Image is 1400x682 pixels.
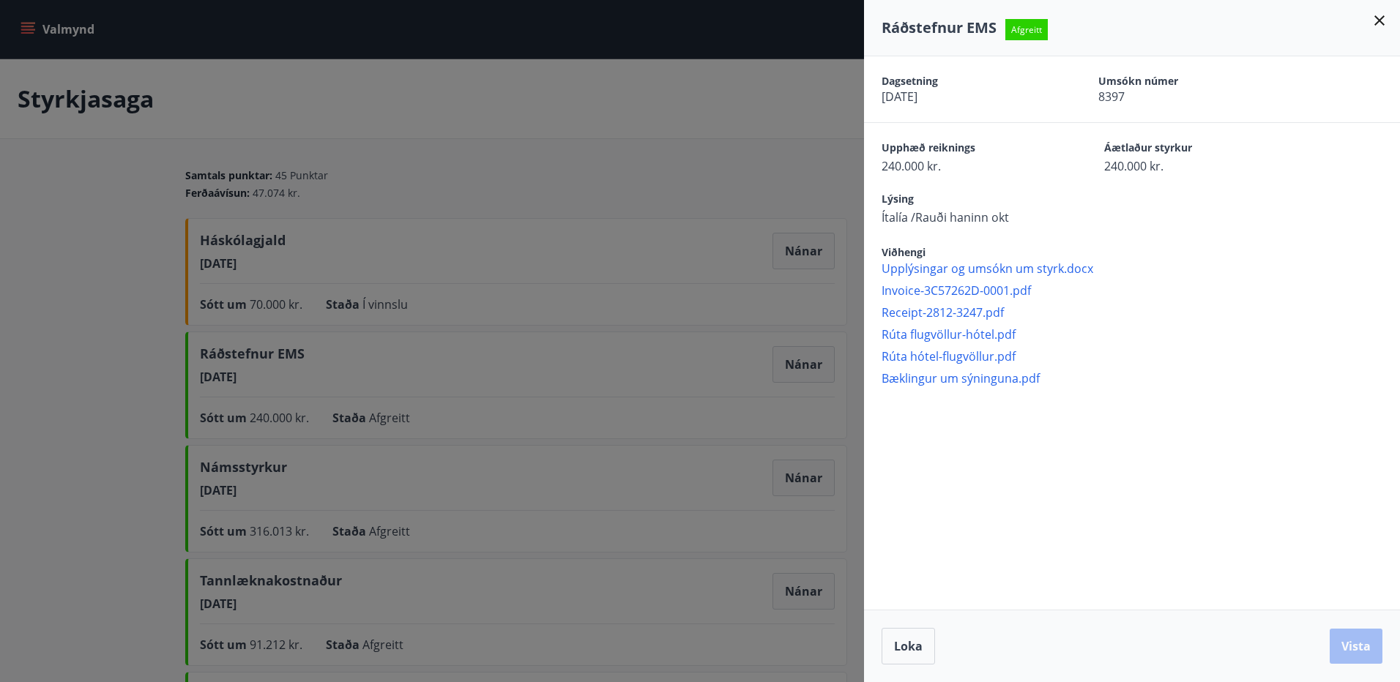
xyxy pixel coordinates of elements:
[1104,140,1276,158] span: Áætlaður styrkur
[882,282,1400,299] span: Invoice-3C57262D-0001.pdf
[882,304,1400,321] span: Receipt-2812-3247.pdf
[882,18,997,37] span: Ráðstefnur EMS
[882,348,1400,364] span: Rúta hótel-flugvöllur.pdf
[882,192,1053,209] span: Lýsing
[1098,89,1264,105] span: 8397
[882,74,1047,89] span: Dagsetning
[1104,158,1276,174] span: 240.000 kr.
[882,158,1053,174] span: 240.000 kr.
[1098,74,1264,89] span: Umsókn númer
[1005,19,1048,40] span: Afgreitt
[882,628,935,664] button: Loka
[882,209,1053,225] span: Ítalía /Rauði haninn okt
[882,245,926,259] span: Viðhengi
[882,89,1047,105] span: [DATE]
[882,261,1400,277] span: Upplýsingar og umsókn um styrk.docx
[882,326,1400,342] span: Rúta flugvöllur-hótel.pdf
[882,140,1053,158] span: Upphæð reiknings
[894,638,923,654] span: Loka
[882,370,1400,386] span: Bæklingur um sýninguna.pdf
